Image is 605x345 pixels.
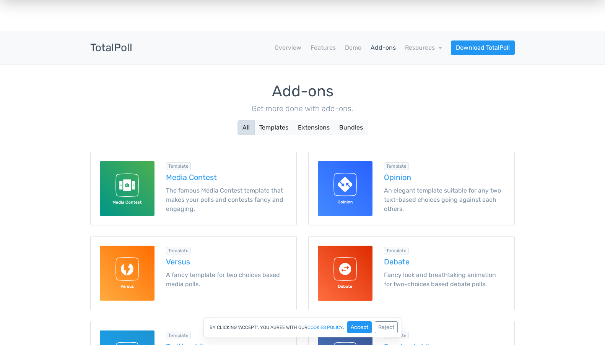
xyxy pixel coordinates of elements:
a: Debate for TotalPoll Template Debate Fancy look and breathtaking animation for two-choices based ... [308,236,515,310]
img: Versus for TotalPoll [100,246,155,300]
a: Add-ons [371,43,396,52]
a: Features [311,43,336,52]
div: Template [166,247,191,254]
img: Opinion for TotalPoll [318,161,372,216]
div: Template [384,247,409,254]
a: cookies policy [307,325,343,330]
p: The famous Media Contest template that makes your polls and contests fancy and engaging. [166,186,287,214]
button: Bundles [334,120,368,135]
h1: Add-ons [90,83,515,100]
a: Demo [345,43,361,52]
button: Accept [347,321,372,333]
p: An elegant template suitable for any two text-based choices going against each others. [384,186,505,214]
a: Overview [275,43,301,52]
p: A fancy template for two choices based media polls. [166,270,287,289]
a: Opinion for TotalPoll Template Opinion An elegant template suitable for any two text-based choice... [308,152,515,225]
h5: Media Contest template for TotalPoll [166,173,287,181]
p: Get more done with add-ons. [90,103,515,114]
div: Template [384,162,409,170]
p: Fancy look and breathtaking animation for two-choices based debate polls. [384,270,505,289]
div: Template [166,162,191,170]
a: Resources [405,44,442,51]
a: Download TotalPoll [451,40,515,55]
h5: Debate template for TotalPoll [384,258,505,266]
img: Debate for TotalPoll [318,246,372,300]
button: Templates [254,120,293,135]
h5: Opinion template for TotalPoll [384,173,505,181]
button: All [237,120,255,135]
button: Reject [375,321,398,333]
img: Media Contest for TotalPoll [100,161,155,216]
a: Media Contest for TotalPoll Template Media Contest The famous Media Contest template that makes y... [90,152,297,225]
h5: Versus template for TotalPoll [166,258,287,266]
div: By clicking "Accept", you agree with our . [203,317,402,337]
a: Versus for TotalPoll Template Versus A fancy template for two choices based media polls. [90,236,297,310]
button: Extensions [293,120,335,135]
h3: TotalPoll [90,42,132,54]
